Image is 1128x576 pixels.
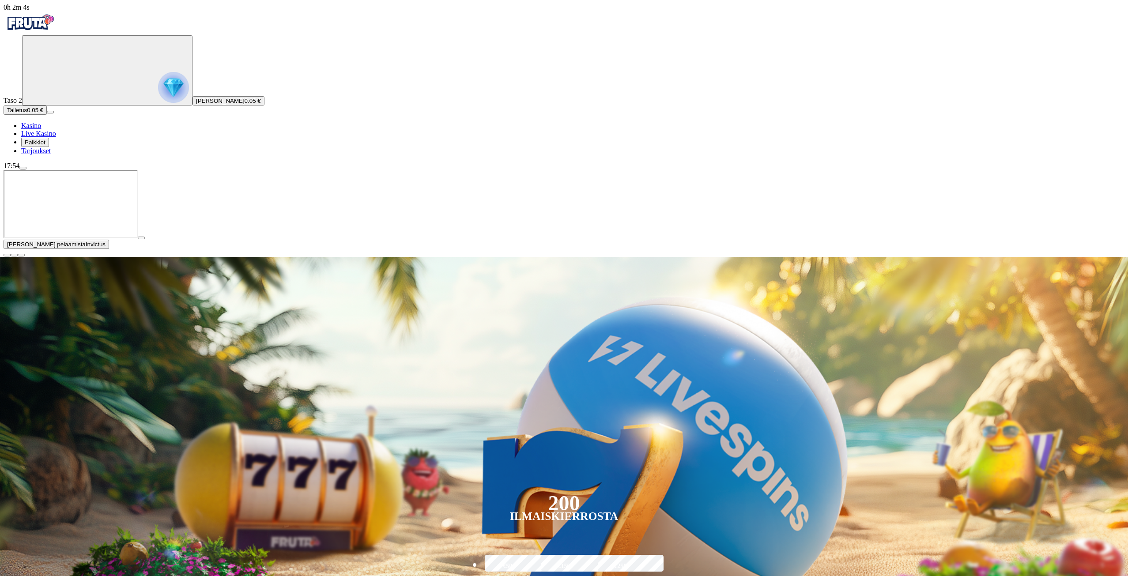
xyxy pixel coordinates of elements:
span: Taso 2 [4,97,22,104]
span: Talletus [7,107,27,113]
div: Ilmaiskierrosta [510,511,619,522]
span: Live Kasino [21,130,56,137]
a: diamond iconKasino [21,122,41,129]
button: close icon [4,254,11,256]
span: 0.05 € [245,98,261,104]
a: gift-inverted iconTarjoukset [21,147,51,154]
div: 200 [548,498,580,508]
span: 0.05 € [27,107,43,113]
span: Invictus [86,241,106,248]
img: reward progress [158,72,189,103]
button: menu [47,111,54,113]
a: Fruta [4,27,57,35]
span: Kasino [21,122,41,129]
span: [PERSON_NAME] [196,98,245,104]
button: [PERSON_NAME]0.05 € [192,96,264,105]
button: reward iconPalkkiot [21,138,49,147]
span: user session time [4,4,30,11]
button: menu [19,167,26,169]
span: [PERSON_NAME] pelaamista [7,241,86,248]
button: [PERSON_NAME] pelaamistaInvictus [4,240,109,249]
span: 17:54 [4,162,19,169]
button: chevron-down icon [11,254,18,256]
button: reward progress [22,35,192,105]
button: fullscreen icon [18,254,25,256]
iframe: Invictus [4,170,138,238]
button: Talletusplus icon0.05 € [4,105,47,115]
nav: Primary [4,11,1124,155]
button: play icon [138,237,145,239]
span: Palkkiot [25,139,45,146]
img: Fruta [4,11,57,34]
span: Tarjoukset [21,147,51,154]
a: poker-chip iconLive Kasino [21,130,56,137]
